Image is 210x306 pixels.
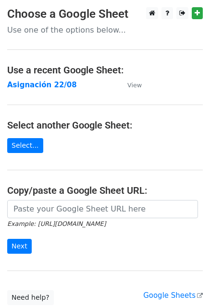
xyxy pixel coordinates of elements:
p: Use one of the options below... [7,25,203,35]
small: View [127,82,142,89]
h3: Choose a Google Sheet [7,7,203,21]
h4: Copy/paste a Google Sheet URL: [7,185,203,196]
input: Next [7,239,32,254]
a: Need help? [7,290,54,305]
a: View [118,81,142,89]
input: Paste your Google Sheet URL here [7,200,198,218]
h4: Use a recent Google Sheet: [7,64,203,76]
a: Google Sheets [143,291,203,300]
a: Asignación 22/08 [7,81,77,89]
small: Example: [URL][DOMAIN_NAME] [7,220,106,227]
h4: Select another Google Sheet: [7,119,203,131]
a: Select... [7,138,43,153]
